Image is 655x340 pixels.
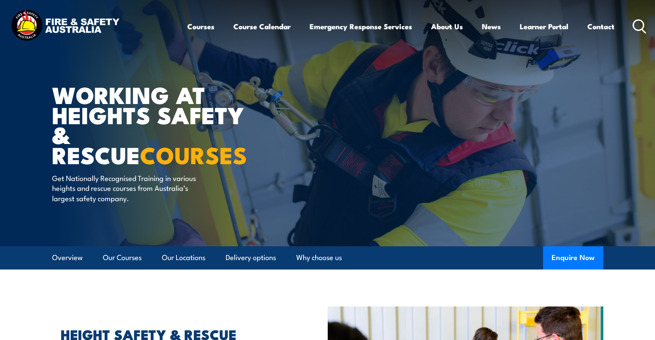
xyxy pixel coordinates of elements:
a: Why choose us [296,246,342,269]
a: About Us [431,15,463,38]
a: Our Courses [103,246,142,269]
a: News [482,15,501,38]
p: Get Nationally Recognised Training in various heights and rescue courses from Australia’s largest... [52,173,209,203]
a: Delivery options [226,246,276,269]
a: Learner Portal [520,15,568,38]
a: Our Locations [162,246,205,269]
button: Enquire Now [543,246,603,270]
strong: COURSES [140,136,247,172]
a: Courses [187,15,214,38]
a: Emergency Response Services [310,15,412,38]
a: Contact [587,15,615,38]
a: Course Calendar [233,15,291,38]
h1: WORKING AT HEIGHTS SAFETY & RESCUE [52,84,265,165]
a: Overview [52,246,83,269]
